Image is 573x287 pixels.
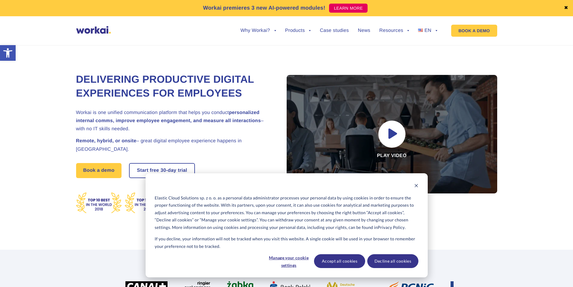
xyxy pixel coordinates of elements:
a: ✖ [564,6,568,11]
button: Dismiss cookie banner [414,183,418,190]
button: Manage your cookie settings [266,254,312,268]
a: LEARN MORE [329,4,368,13]
a: News [358,28,370,33]
h1: Delivering Productive Digital Experiences for Employees [76,73,272,100]
h2: More than 100 fast-growing enterprises trust Workai [120,263,454,270]
button: Accept all cookies [314,254,365,268]
a: Products [285,28,311,33]
a: BOOK A DEMO [451,25,497,37]
div: Cookie banner [146,173,428,277]
a: Book a demo [76,163,122,178]
button: Decline all cookies [367,254,418,268]
span: EN [424,28,431,33]
p: Elastic Cloud Solutions sp. z o. o. as a personal data administrator processes your personal data... [155,194,418,231]
h2: Workai is one unified communication platform that helps you conduct – with no IT skills needed. [76,109,272,133]
div: Play video [287,75,497,193]
i: 30-day [161,168,177,173]
h2: – great digital employee experience happens in [GEOGRAPHIC_DATA]. [76,137,272,153]
strong: Remote, hybrid, or onsite [76,138,137,143]
a: Privacy Policy [378,224,405,231]
p: If you decline, your information will not be tracked when you visit this website. A single cookie... [155,235,418,250]
a: Resources [379,28,409,33]
a: Case studies [320,28,349,33]
a: Why Workai? [240,28,276,33]
a: Start free30-daytrial [130,164,194,177]
p: Workai premieres 3 new AI-powered modules! [203,4,325,12]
